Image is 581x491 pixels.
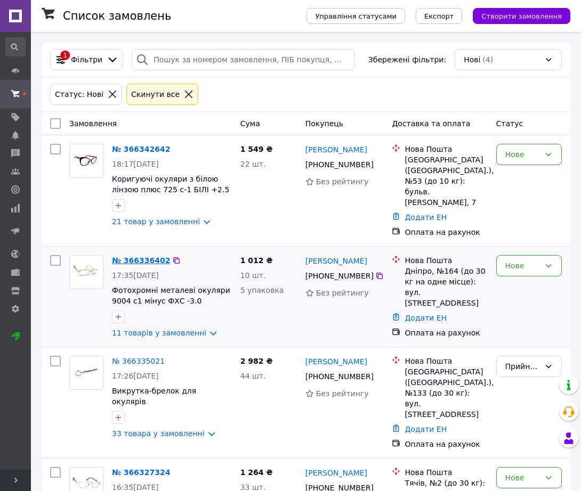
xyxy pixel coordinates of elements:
a: 21 товар у замовленні [112,217,200,226]
span: Створити замовлення [481,12,562,20]
span: 22 шт. [240,160,266,168]
span: Фільтри [71,54,102,65]
span: Збережені фільтри: [368,54,446,65]
a: [PERSON_NAME] [305,256,367,266]
div: [GEOGRAPHIC_DATA] ([GEOGRAPHIC_DATA].), №53 (до 10 кг): бульв. [PERSON_NAME], 7 [405,154,487,208]
a: № 366336402 [112,256,170,265]
a: Фото товару [69,356,103,390]
img: Фото товару [70,356,103,389]
a: № 366327324 [112,468,170,477]
span: Cума [240,119,260,128]
span: Доставка та оплата [392,119,470,128]
a: Фото товару [69,144,103,178]
div: Нова Пошта [405,356,487,366]
span: (4) [482,55,493,64]
div: Нове [505,472,540,484]
div: [PHONE_NUMBER] [303,268,375,283]
a: № 366342642 [112,145,170,153]
button: Створити замовлення [473,8,570,24]
div: [PHONE_NUMBER] [303,157,375,172]
span: 18:17[DATE] [112,160,159,168]
div: Статус: Нові [53,88,106,100]
span: Без рейтингу [316,389,369,398]
div: Оплата на рахунок [405,227,487,238]
span: Управління статусами [315,12,397,20]
span: 17:35[DATE] [112,271,159,280]
span: Без рейтингу [316,289,369,297]
div: Cкинути все [129,88,182,100]
a: Викрутка-брелок для окулярів [112,387,196,406]
span: 1 012 ₴ [240,256,273,265]
div: Оплата на рахунок [405,328,487,338]
div: Нове [505,260,540,272]
div: Дніпро, №164 (до 30 кг на одне місце): вул. [STREET_ADDRESS] [405,266,487,308]
button: Експорт [416,8,463,24]
a: [PERSON_NAME] [305,356,367,367]
a: [PERSON_NAME] [305,144,367,155]
div: Нова Пошта [405,144,487,154]
div: [PHONE_NUMBER] [303,369,375,384]
a: Додати ЕН [405,314,447,322]
span: Статус [496,119,523,128]
img: Фото товару [70,256,103,289]
input: Пошук за номером замовлення, ПІБ покупця, номером телефону, Email, номером накладної [132,49,354,70]
a: 33 товара у замовленні [112,429,205,438]
div: Прийнято [505,361,540,372]
div: Нова Пошта [405,255,487,266]
a: № 366335021 [112,357,165,365]
a: Додати ЕН [405,425,447,433]
a: Створити замовлення [462,11,570,20]
span: Замовлення [69,119,117,128]
span: 2 982 ₴ [240,357,273,365]
a: Додати ЕН [405,213,447,222]
span: 44 шт. [240,372,266,380]
img: Фото товару [70,144,103,177]
span: Експорт [424,12,454,20]
button: Управління статусами [306,8,405,24]
h1: Список замовлень [63,10,171,22]
a: [PERSON_NAME] [305,468,367,478]
div: [GEOGRAPHIC_DATA] ([GEOGRAPHIC_DATA].), №133 (до 30 кг): вул. [STREET_ADDRESS] [405,366,487,420]
span: Нові [464,54,480,65]
a: Коригуючі окуляри з білою лінзою плюс 725 с-1 БІЛІ +2.5 [112,175,229,194]
span: 5 упаковка [240,286,284,294]
span: 1 264 ₴ [240,468,273,477]
div: Нова Пошта [405,467,487,478]
span: Покупець [305,119,343,128]
span: 1 549 ₴ [240,145,273,153]
a: 11 товарів у замовленні [112,329,206,337]
a: Фотохромні металеві окуляри 9004 с1 мінус ФХС -3.0 [112,286,230,305]
a: Фото товару [69,255,103,289]
span: 17:26[DATE] [112,372,159,380]
span: Без рейтингу [316,177,369,186]
span: 10 шт. [240,271,266,280]
div: Нове [505,149,540,160]
div: Оплата на рахунок [405,439,487,449]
